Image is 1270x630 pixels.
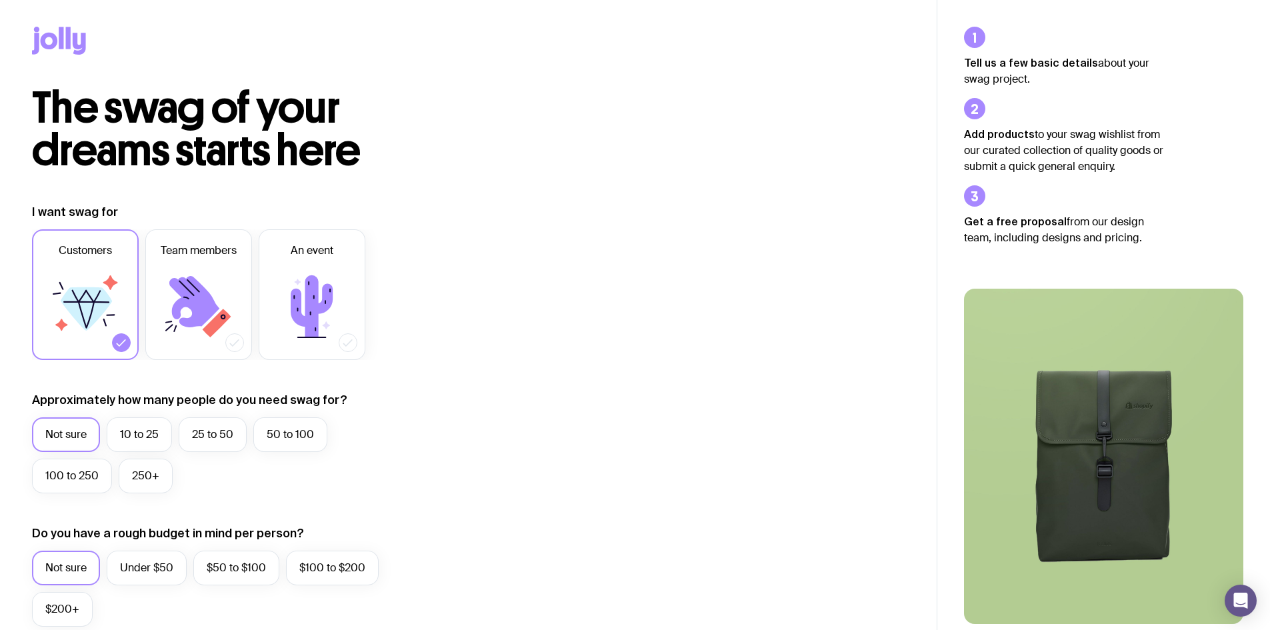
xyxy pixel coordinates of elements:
[107,417,172,452] label: 10 to 25
[964,128,1035,140] strong: Add products
[32,459,112,493] label: 100 to 250
[286,551,379,585] label: $100 to $200
[32,204,118,220] label: I want swag for
[32,392,347,408] label: Approximately how many people do you need swag for?
[107,551,187,585] label: Under $50
[179,417,247,452] label: 25 to 50
[964,213,1164,246] p: from our design team, including designs and pricing.
[964,126,1164,175] p: to your swag wishlist from our curated collection of quality goods or submit a quick general enqu...
[119,459,173,493] label: 250+
[32,417,100,452] label: Not sure
[161,243,237,259] span: Team members
[193,551,279,585] label: $50 to $100
[253,417,327,452] label: 50 to 100
[32,81,361,177] span: The swag of your dreams starts here
[32,592,93,627] label: $200+
[964,55,1164,87] p: about your swag project.
[59,243,112,259] span: Customers
[32,551,100,585] label: Not sure
[964,215,1067,227] strong: Get a free proposal
[32,525,304,541] label: Do you have a rough budget in mind per person?
[291,243,333,259] span: An event
[964,57,1098,69] strong: Tell us a few basic details
[1225,585,1257,617] div: Open Intercom Messenger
